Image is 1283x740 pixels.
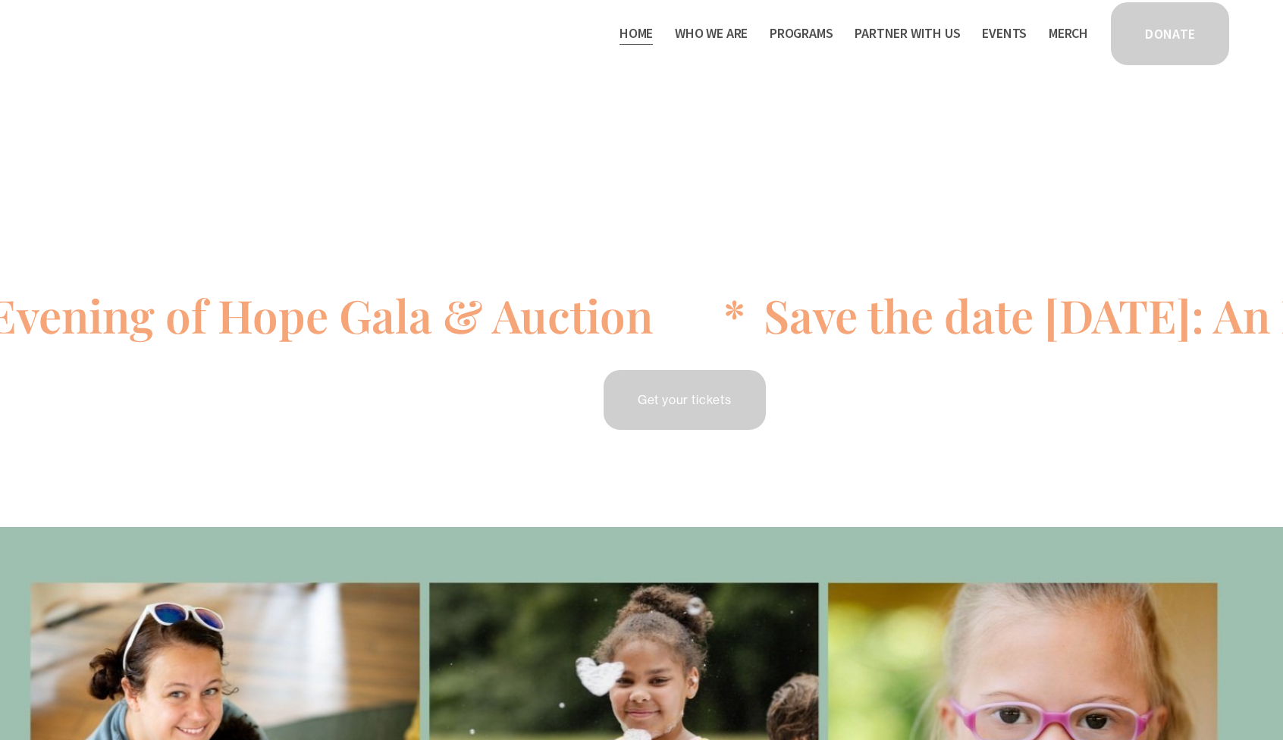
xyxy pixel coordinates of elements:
[675,23,748,45] span: Who We Are
[1049,21,1088,45] a: Merch
[770,21,833,45] a: folder dropdown
[601,368,768,432] a: Get your tickets
[770,23,833,45] span: Programs
[855,21,960,45] a: folder dropdown
[675,21,748,45] a: folder dropdown
[620,21,653,45] a: Home
[855,23,960,45] span: Partner With Us
[982,21,1027,45] a: Events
